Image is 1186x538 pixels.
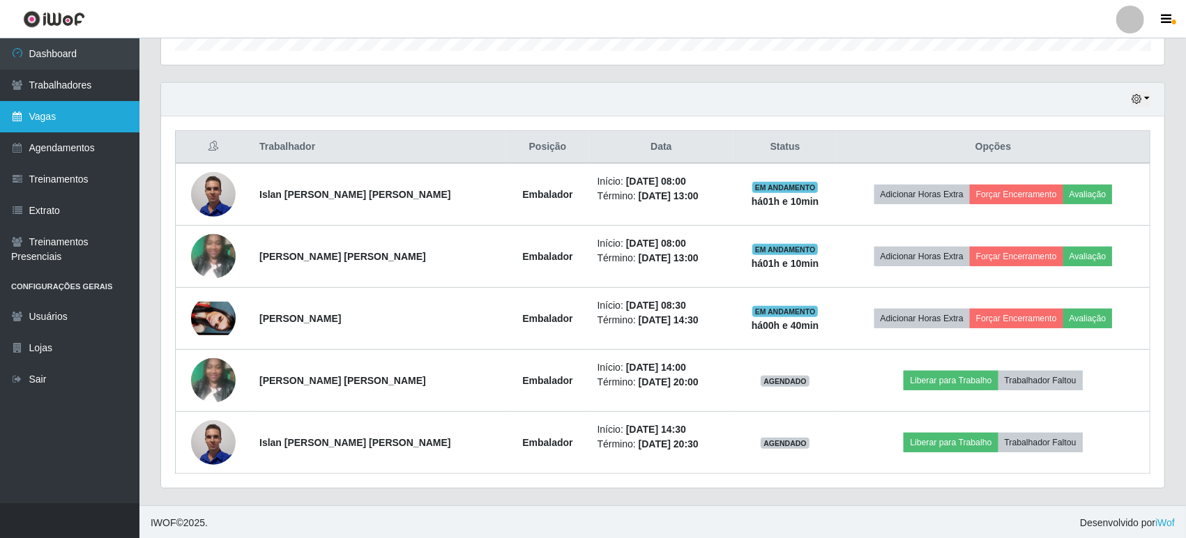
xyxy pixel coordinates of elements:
[251,131,506,164] th: Trabalhador
[998,433,1083,452] button: Trabalhador Faltou
[23,10,85,28] img: CoreUI Logo
[259,189,451,200] strong: Islan [PERSON_NAME] [PERSON_NAME]
[1063,309,1113,328] button: Avaliação
[904,433,998,452] button: Liberar para Trabalho
[522,437,572,448] strong: Embalador
[522,313,572,324] strong: Embalador
[1155,517,1175,528] a: iWof
[259,375,426,386] strong: [PERSON_NAME] [PERSON_NAME]
[589,131,734,164] th: Data
[598,313,726,328] li: Término:
[598,251,726,266] li: Término:
[522,189,572,200] strong: Embalador
[506,131,588,164] th: Posição
[874,185,970,204] button: Adicionar Horas Extra
[259,313,341,324] strong: [PERSON_NAME]
[598,360,726,375] li: Início:
[626,238,686,249] time: [DATE] 08:00
[752,258,819,269] strong: há 01 h e 10 min
[598,189,726,203] li: Término:
[191,413,236,472] img: 1701992124914.jpeg
[639,314,699,325] time: [DATE] 14:30
[752,182,819,193] span: EM ANDAMENTO
[639,252,699,263] time: [DATE] 13:00
[752,306,819,317] span: EM ANDAMENTO
[639,190,699,201] time: [DATE] 13:00
[752,244,819,255] span: EM ANDAMENTO
[151,517,176,528] span: IWOF
[151,516,208,530] span: © 2025 .
[998,371,1083,390] button: Trabalhador Faltou
[970,185,1063,204] button: Forçar Encerramento
[598,174,726,189] li: Início:
[904,371,998,390] button: Liberar para Trabalho
[639,438,699,449] time: [DATE] 20:30
[191,351,236,410] img: 1713098995975.jpeg
[970,247,1063,266] button: Forçar Encerramento
[626,424,686,435] time: [DATE] 14:30
[752,196,819,207] strong: há 01 h e 10 min
[1080,516,1175,530] span: Desenvolvido por
[626,300,686,311] time: [DATE] 08:30
[874,247,970,266] button: Adicionar Horas Extra
[761,438,809,449] span: AGENDADO
[626,176,686,187] time: [DATE] 08:00
[522,375,572,386] strong: Embalador
[191,302,236,335] img: 1737587823772.jpeg
[626,362,686,373] time: [DATE] 14:00
[837,131,1150,164] th: Opções
[598,422,726,437] li: Início:
[191,164,236,224] img: 1701992124914.jpeg
[1063,185,1113,204] button: Avaliação
[752,320,819,331] strong: há 00 h e 40 min
[970,309,1063,328] button: Forçar Encerramento
[259,251,426,262] strong: [PERSON_NAME] [PERSON_NAME]
[1063,247,1113,266] button: Avaliação
[874,309,970,328] button: Adicionar Horas Extra
[259,437,451,448] strong: Islan [PERSON_NAME] [PERSON_NAME]
[598,375,726,390] li: Término:
[522,251,572,262] strong: Embalador
[733,131,837,164] th: Status
[639,376,699,387] time: [DATE] 20:00
[598,437,726,452] li: Término:
[761,376,809,387] span: AGENDADO
[598,236,726,251] li: Início:
[598,298,726,313] li: Início:
[191,226,236,286] img: 1713098995975.jpeg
